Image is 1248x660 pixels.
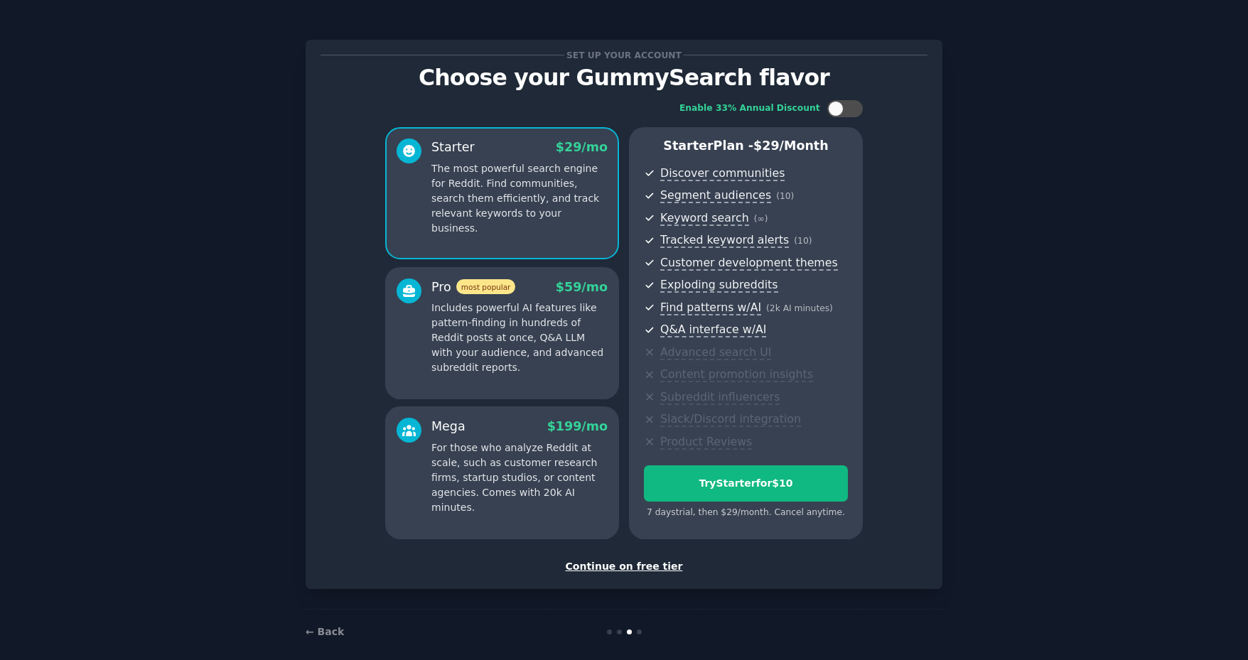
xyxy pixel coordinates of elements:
[660,367,813,382] span: Content promotion insights
[431,161,608,236] p: The most powerful search engine for Reddit. Find communities, search them efficiently, and track ...
[660,412,801,427] span: Slack/Discord integration
[776,191,794,201] span: ( 10 )
[766,303,833,313] span: ( 2k AI minutes )
[306,626,344,637] a: ← Back
[431,301,608,375] p: Includes powerful AI features like pattern-finding in hundreds of Reddit posts at once, Q&A LLM w...
[660,188,771,203] span: Segment audiences
[660,323,766,337] span: Q&A interface w/AI
[794,236,812,246] span: ( 10 )
[431,440,608,515] p: For those who analyze Reddit at scale, such as customer research firms, startup studios, or conte...
[456,279,516,294] span: most popular
[431,418,466,436] div: Mega
[660,435,752,450] span: Product Reviews
[660,233,789,248] span: Tracked keyword alerts
[644,507,848,519] div: 7 days trial, then $ 29 /month . Cancel anytime.
[547,419,608,433] span: $ 199 /mo
[660,390,780,405] span: Subreddit influencers
[564,48,684,63] span: Set up your account
[321,65,927,90] p: Choose your GummySearch flavor
[754,214,768,224] span: ( ∞ )
[660,256,838,271] span: Customer development themes
[645,476,847,491] div: Try Starter for $10
[660,345,771,360] span: Advanced search UI
[321,559,927,574] div: Continue on free tier
[431,139,475,156] div: Starter
[660,211,749,226] span: Keyword search
[660,166,785,181] span: Discover communities
[644,465,848,502] button: TryStarterfor$10
[660,301,761,315] span: Find patterns w/AI
[556,140,608,154] span: $ 29 /mo
[679,102,820,115] div: Enable 33% Annual Discount
[753,139,829,153] span: $ 29 /month
[431,278,515,296] div: Pro
[644,137,848,155] p: Starter Plan -
[556,280,608,294] span: $ 59 /mo
[660,278,778,293] span: Exploding subreddits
